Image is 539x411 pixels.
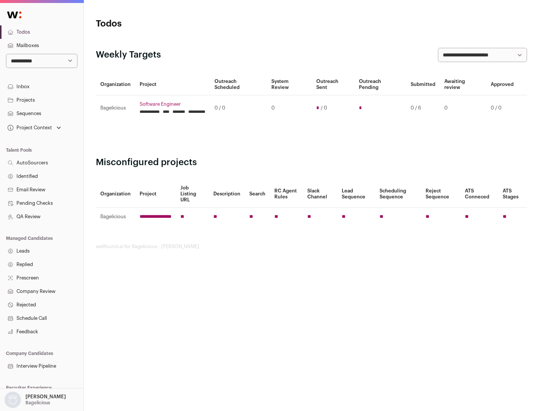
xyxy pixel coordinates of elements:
[25,400,50,406] p: Bagelicious
[3,392,67,408] button: Open dropdown
[245,180,270,208] th: Search
[406,95,440,121] td: 0 / 6
[440,95,486,121] td: 0
[440,74,486,95] th: Awaiting review
[135,180,176,208] th: Project
[140,101,205,107] a: Software Engineer
[421,180,461,208] th: Reject Sequence
[3,7,25,22] img: Wellfound
[321,105,327,111] span: / 0
[303,180,337,208] th: Slack Channel
[96,208,135,226] td: Bagelicious
[354,74,406,95] th: Outreach Pending
[460,180,498,208] th: ATS Conneced
[4,392,21,408] img: nopic.png
[6,125,52,131] div: Project Context
[96,180,135,208] th: Organization
[267,74,311,95] th: System Review
[406,74,440,95] th: Submitted
[270,180,302,208] th: RC Agent Rules
[210,74,267,95] th: Outreach Scheduled
[486,95,518,121] td: 0 / 0
[210,95,267,121] td: 0 / 0
[96,95,135,121] td: Bagelicious
[6,123,63,133] button: Open dropdown
[209,180,245,208] th: Description
[96,157,527,169] h2: Misconfigured projects
[375,180,421,208] th: Scheduling Sequence
[135,74,210,95] th: Project
[25,394,66,400] p: [PERSON_NAME]
[96,18,240,30] h1: Todos
[337,180,375,208] th: Lead Sequence
[96,74,135,95] th: Organization
[176,180,209,208] th: Job Listing URL
[267,95,311,121] td: 0
[498,180,527,208] th: ATS Stages
[486,74,518,95] th: Approved
[96,49,161,61] h2: Weekly Targets
[312,74,355,95] th: Outreach Sent
[96,244,527,250] footer: wellfound:ai for Bagelicious - [PERSON_NAME]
